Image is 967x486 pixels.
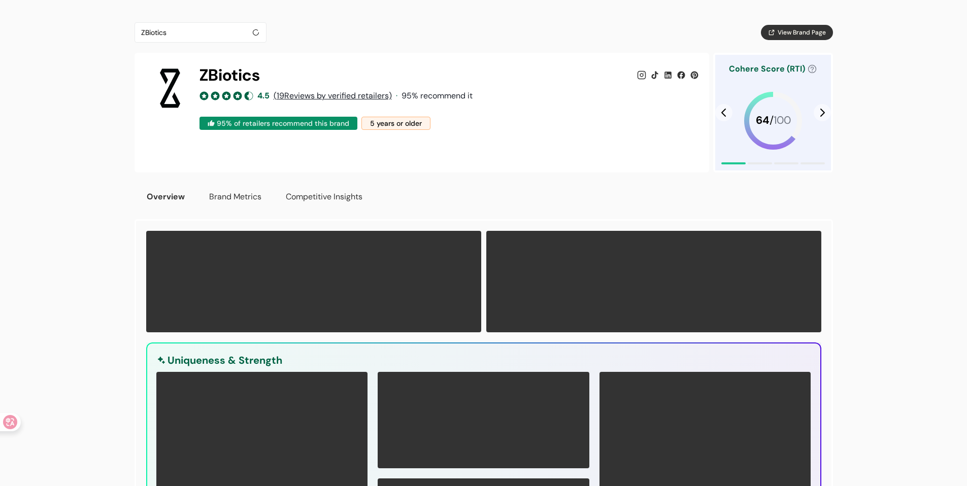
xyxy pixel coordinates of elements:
button: Next Slide [814,104,831,121]
span: 95 % of retailers recommend this brand [217,118,349,129]
div: Slide 1 [715,55,831,170]
div: ( 19 Reviews by verified retailers) [274,90,392,102]
button: Brand Metrics [197,183,274,211]
span: 100 [773,113,790,129]
div: 5 years or older [370,118,422,129]
div: ZBiotics [141,26,250,39]
span: ZBiotics [199,63,260,87]
button: Competitive Insights [274,183,375,211]
button: View Brand Page [761,25,833,40]
div: 4.5 [257,90,270,102]
div: · [396,90,397,102]
button: Previous Slide [715,104,732,121]
button: Overview [135,183,197,211]
span: View Brand Page [778,28,826,37]
div: Uniqueness & Strength [168,353,282,368]
div: 95 % recommend it [402,90,473,102]
div: Carousel [715,55,831,170]
span: / [769,113,773,129]
span: 64 [755,113,769,129]
div: Cohere Score (RTI) [729,55,817,83]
